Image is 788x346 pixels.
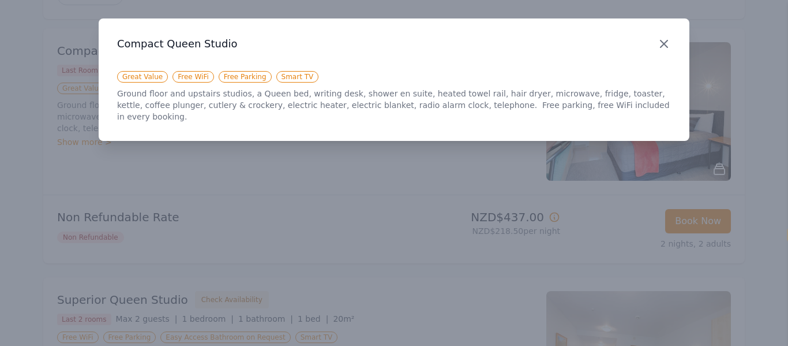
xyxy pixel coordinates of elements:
p: Ground floor and upstairs studios, a Queen bed, writing desk, shower en suite, heated towel rail,... [117,88,671,122]
span: Free Parking [219,71,272,83]
span: Great Value [117,71,168,83]
span: Free WiFi [172,71,214,83]
span: Smart TV [276,71,319,83]
h3: Compact Queen Studio [117,37,671,51]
